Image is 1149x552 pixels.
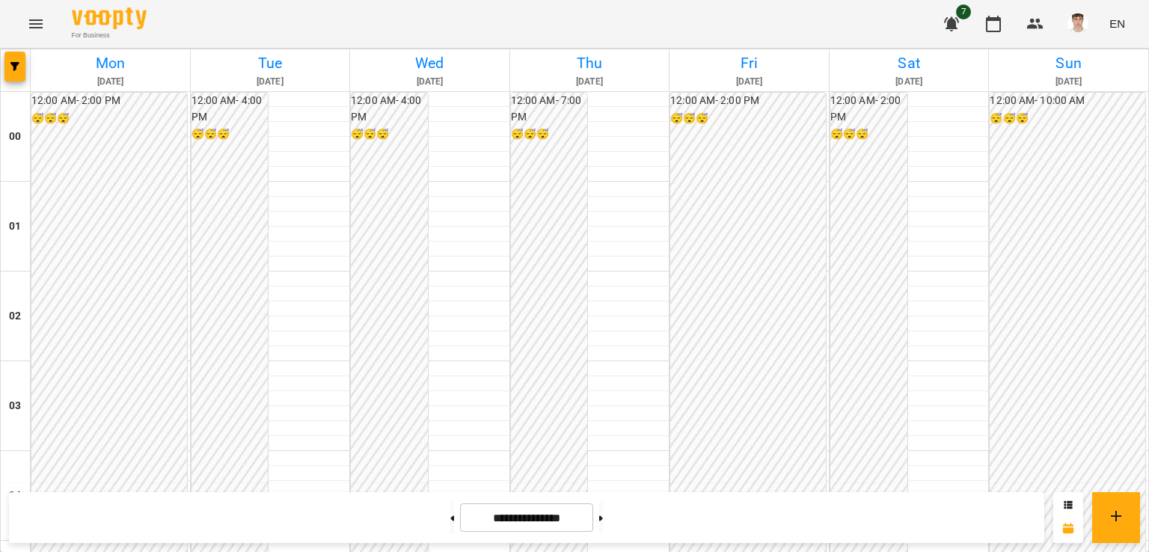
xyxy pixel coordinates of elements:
h6: 02 [9,308,21,325]
h6: 03 [9,398,21,414]
h6: 01 [9,218,21,235]
h6: [DATE] [672,75,827,89]
button: Menu [18,6,54,42]
h6: 12:00 AM - 2:00 PM [670,93,826,109]
h6: 00 [9,129,21,145]
h6: 12:00 AM - 4:00 PM [351,93,428,125]
h6: 😴😴😴 [31,111,187,127]
h6: 12:00 AM - 2:00 PM [31,93,187,109]
h6: 12:00 AM - 4:00 PM [191,93,269,125]
span: 7 [956,4,971,19]
h6: Wed [352,52,507,75]
h6: [DATE] [33,75,188,89]
img: Voopty Logo [72,7,147,29]
h6: 😴😴😴 [830,126,907,143]
h6: 12:00 AM - 7:00 PM [511,93,588,125]
h6: [DATE] [832,75,987,89]
h6: 😴😴😴 [191,126,269,143]
h6: [DATE] [991,75,1146,89]
h6: [DATE] [352,75,507,89]
h6: 😴😴😴 [511,126,588,143]
span: For Business [72,31,147,40]
h6: 12:00 AM - 10:00 AM [990,93,1145,109]
h6: Thu [512,52,667,75]
h6: Tue [193,52,348,75]
button: EN [1103,10,1131,37]
h6: Mon [33,52,188,75]
img: 8fe045a9c59afd95b04cf3756caf59e6.jpg [1067,13,1088,34]
h6: [DATE] [193,75,348,89]
h6: 😴😴😴 [351,126,428,143]
span: EN [1109,16,1125,31]
h6: Sat [832,52,987,75]
h6: 12:00 AM - 2:00 PM [830,93,907,125]
h6: Fri [672,52,827,75]
h6: 😴😴😴 [670,111,826,127]
h6: 😴😴😴 [990,111,1145,127]
h6: Sun [991,52,1146,75]
h6: [DATE] [512,75,667,89]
